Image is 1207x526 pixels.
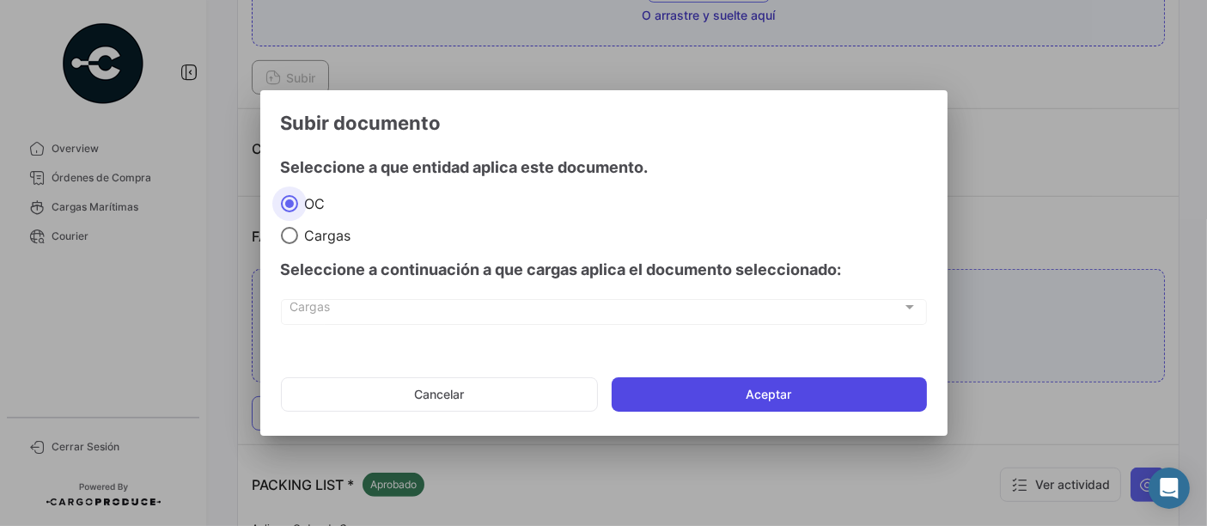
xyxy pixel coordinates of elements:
button: Aceptar [612,377,927,412]
h4: Seleccione a que entidad aplica este documento. [281,156,927,180]
span: OC [298,195,326,212]
span: Cargas [290,303,902,318]
h3: Subir documento [281,111,927,135]
div: Abrir Intercom Messenger [1149,468,1190,509]
button: Cancelar [281,377,598,412]
h4: Seleccione a continuación a que cargas aplica el documento seleccionado: [281,258,927,282]
span: Cargas [298,227,351,244]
